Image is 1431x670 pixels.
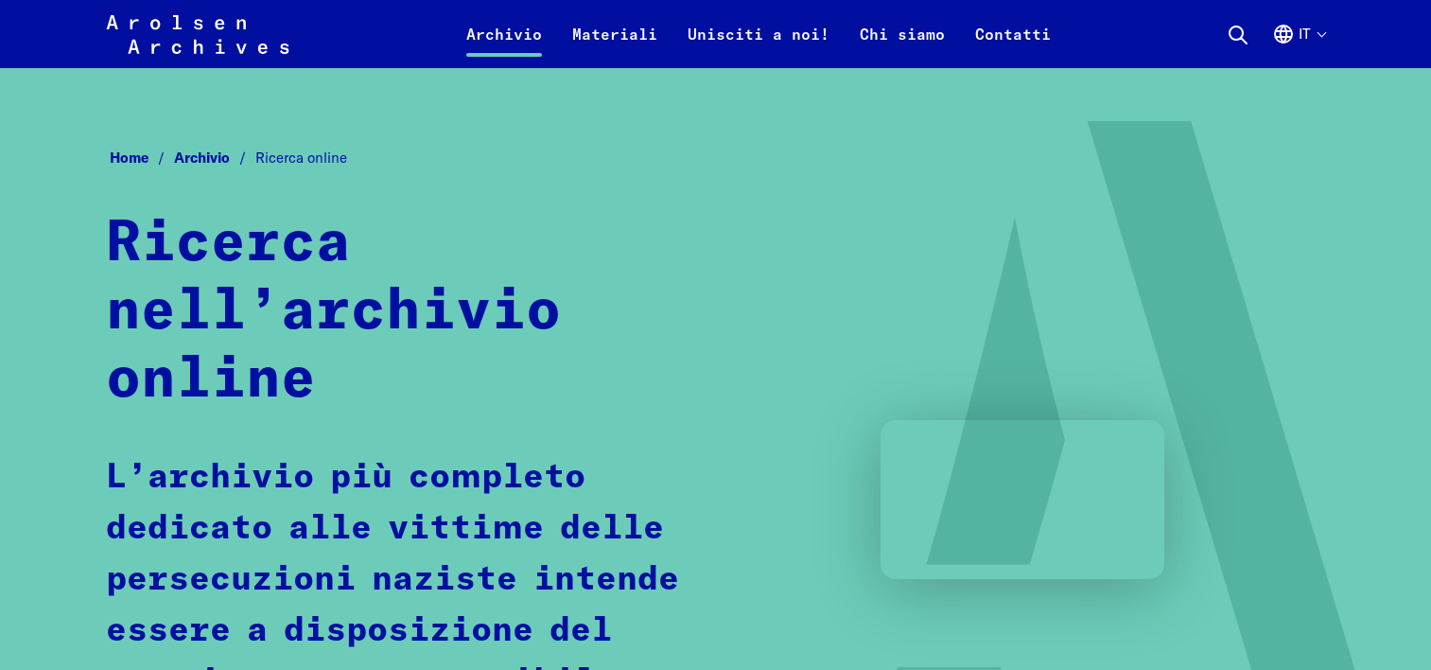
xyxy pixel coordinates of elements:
span: Ricerca online [255,149,347,167]
a: Archivio [451,23,557,68]
strong: Ricerca nell’archivio online [106,216,561,409]
a: Contatti [960,23,1066,68]
a: Chi siamo [845,23,960,68]
a: Materiali [557,23,672,68]
a: Archivio [174,149,255,167]
nav: Primaria [451,11,1066,57]
a: Unisciti a noi! [672,23,845,68]
button: Italiano, selezione lingua [1272,23,1325,68]
nav: Breadcrumb [106,144,1325,173]
a: Home [110,149,174,167]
